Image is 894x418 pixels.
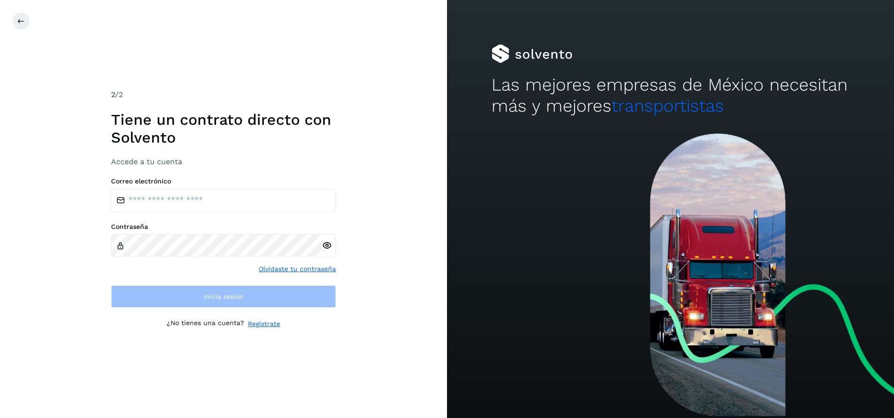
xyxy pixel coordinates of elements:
label: Contraseña [111,223,336,231]
span: transportistas [611,96,724,116]
h1: Tiene un contrato directo con Solvento [111,111,336,147]
h3: Accede a tu cuenta [111,157,336,166]
label: Correo electrónico [111,177,336,185]
span: Inicia sesión [204,293,244,300]
a: Olvidaste tu contraseña [259,264,336,274]
span: 2 [111,90,115,99]
a: Regístrate [248,319,280,329]
h2: Las mejores empresas de México necesitan más y mejores [492,75,849,116]
p: ¿No tienes una cuenta? [167,319,244,329]
div: /2 [111,89,336,100]
button: Inicia sesión [111,285,336,308]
